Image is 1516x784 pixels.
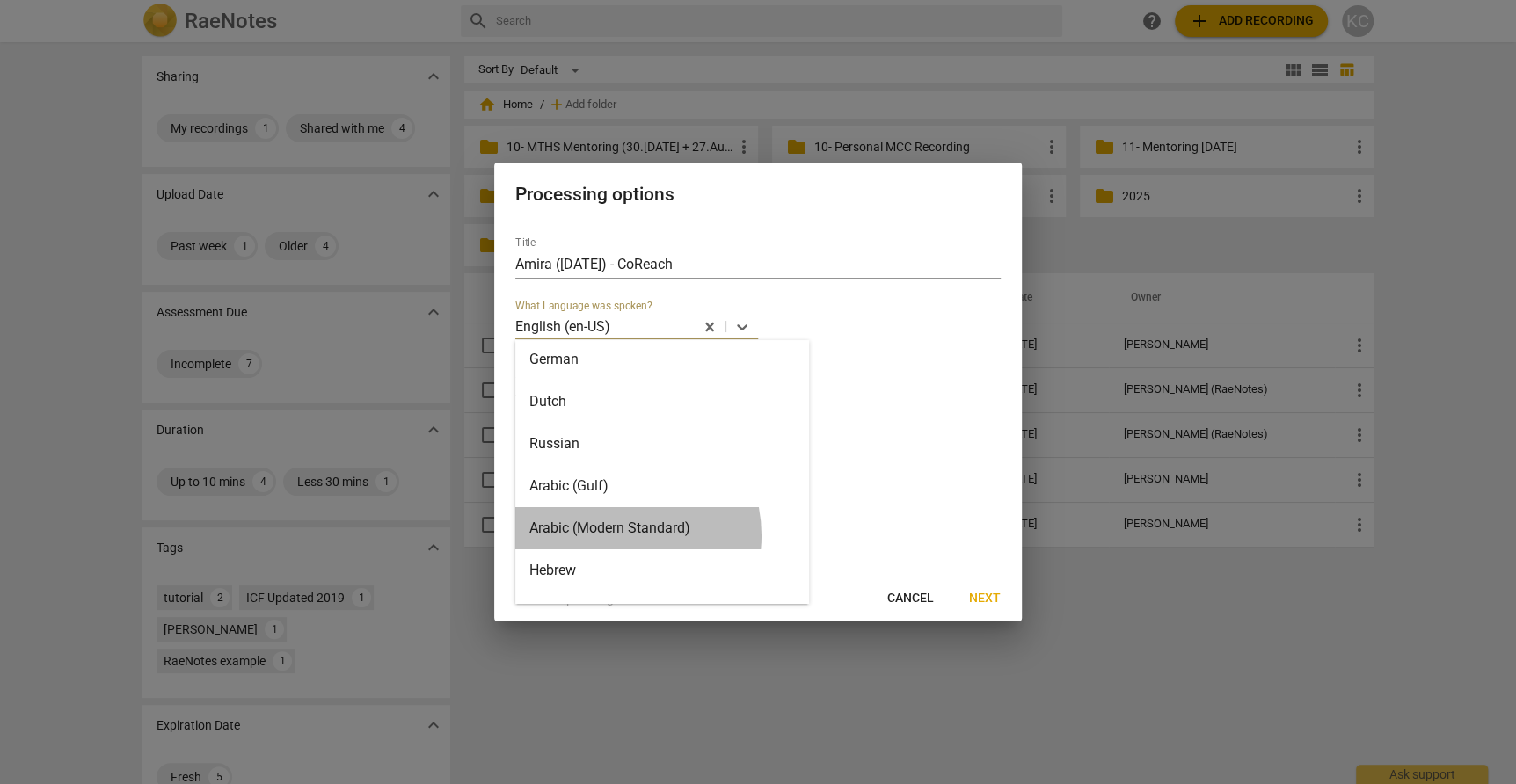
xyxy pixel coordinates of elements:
button: Next [955,583,1015,614]
button: Cancel [873,583,948,614]
p: English (en-US) [515,316,610,337]
div: Russian [515,423,809,465]
div: French [515,592,809,634]
div: German [515,338,809,381]
span: Next [969,590,1001,607]
div: Dutch [515,381,809,423]
div: Hebrew [515,549,809,592]
label: Title [515,238,536,249]
span: Cancel [887,590,934,607]
label: What Language was spoken? [515,301,652,312]
div: Arabic (Modern Standard) [515,507,809,549]
div: Arabic (Gulf) [515,465,809,507]
h2: Processing options [515,184,1001,206]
